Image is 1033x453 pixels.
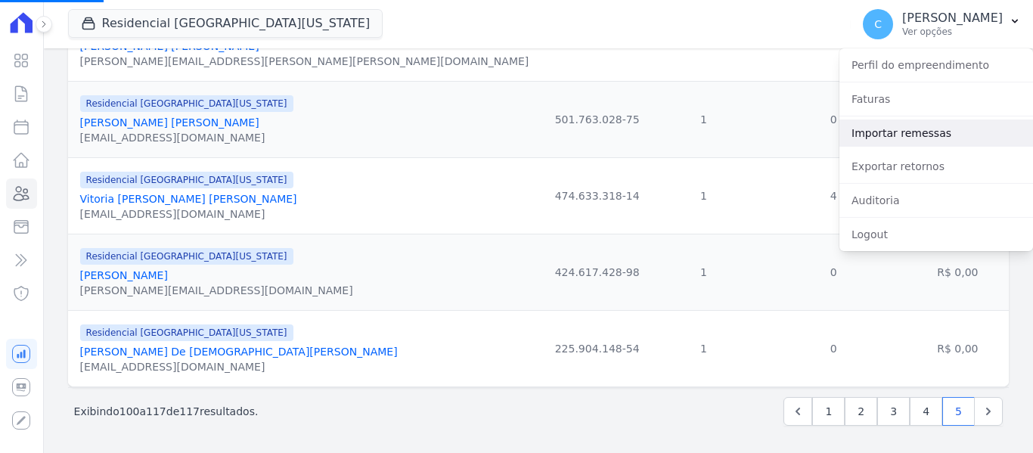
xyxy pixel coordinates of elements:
a: Logout [839,221,1033,248]
td: 4 [761,157,907,234]
td: 1 [647,234,760,310]
td: 0 [761,310,907,386]
p: Ver opções [902,26,1003,38]
td: R$ 0,00 [907,310,1009,386]
a: [PERSON_NAME] [PERSON_NAME] [80,116,259,129]
td: 0 [761,234,907,310]
span: Residencial [GEOGRAPHIC_DATA][US_STATE] [80,324,293,341]
td: 1 [647,310,760,386]
a: Perfil do empreendimento [839,51,1033,79]
span: 100 [119,405,140,417]
span: 117 [179,405,200,417]
div: [EMAIL_ADDRESS][DOMAIN_NAME] [80,206,297,222]
a: Faturas [839,85,1033,113]
a: 1 [812,397,845,426]
td: 0 [761,81,907,157]
span: C [874,19,882,29]
td: 225.904.148-54 [548,310,647,386]
a: Previous [783,397,812,426]
a: 5 [942,397,975,426]
a: 4 [910,397,942,426]
div: [PERSON_NAME][EMAIL_ADDRESS][DOMAIN_NAME] [80,283,353,298]
button: Residencial [GEOGRAPHIC_DATA][US_STATE] [68,9,383,38]
a: Auditoria [839,187,1033,214]
a: Vitoria [PERSON_NAME] [PERSON_NAME] [80,193,297,205]
div: [EMAIL_ADDRESS][DOMAIN_NAME] [80,359,398,374]
a: 3 [877,397,910,426]
td: 1 [647,157,760,234]
span: Residencial [GEOGRAPHIC_DATA][US_STATE] [80,248,293,265]
button: C [PERSON_NAME] Ver opções [851,3,1033,45]
p: [PERSON_NAME] [902,11,1003,26]
a: 2 [845,397,877,426]
a: Importar remessas [839,119,1033,147]
span: 117 [146,405,166,417]
div: [PERSON_NAME][EMAIL_ADDRESS][PERSON_NAME][PERSON_NAME][DOMAIN_NAME] [80,54,529,69]
span: Residencial [GEOGRAPHIC_DATA][US_STATE] [80,172,293,188]
a: [PERSON_NAME] [PERSON_NAME] [80,40,259,52]
a: [PERSON_NAME] [80,269,168,281]
div: [EMAIL_ADDRESS][DOMAIN_NAME] [80,130,293,145]
td: 1 [647,81,760,157]
p: Exibindo a de resultados. [74,404,259,419]
a: Next [974,397,1003,426]
td: R$ 0,00 [907,234,1009,310]
a: Exportar retornos [839,153,1033,180]
td: 424.617.428-98 [548,234,647,310]
td: 501.763.028-75 [548,81,647,157]
td: 474.633.318-14 [548,157,647,234]
a: [PERSON_NAME] De [DEMOGRAPHIC_DATA][PERSON_NAME] [80,346,398,358]
span: Residencial [GEOGRAPHIC_DATA][US_STATE] [80,95,293,112]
